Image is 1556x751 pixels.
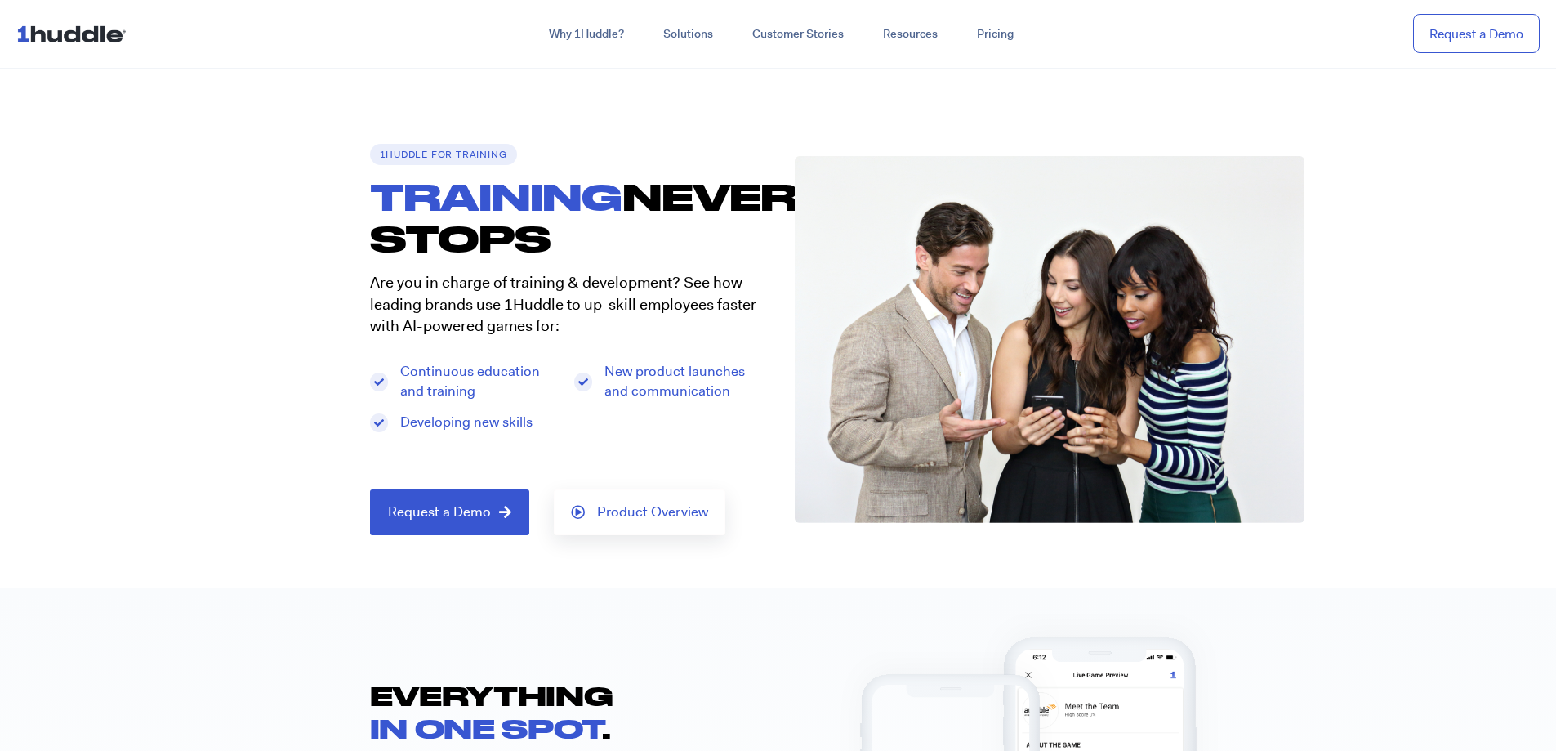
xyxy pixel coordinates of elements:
[370,489,529,535] a: Request a Demo
[388,505,491,520] span: Request a Demo
[1413,14,1540,54] a: Request a Demo
[370,176,778,260] h1: NEVER STOPS
[644,20,733,49] a: Solutions
[600,362,762,401] span: New product launches and communication
[370,272,762,338] p: Are you in charge of training & development? See how leading brands use 1Huddle to up-skill emplo...
[529,20,644,49] a: Why 1Huddle?
[396,362,558,401] span: Continuous education and training
[16,18,133,49] img: ...
[370,144,517,165] h6: 1Huddle for TRAINING
[957,20,1033,49] a: Pricing
[863,20,957,49] a: Resources
[554,489,725,535] a: Product Overview
[370,175,622,217] span: TRAINING
[733,20,863,49] a: Customer Stories
[396,413,533,432] span: Developing new skills
[370,679,738,745] h2: EVERYTHING .
[597,505,708,520] span: Product Overview
[370,713,603,744] span: IN ONE SPOT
